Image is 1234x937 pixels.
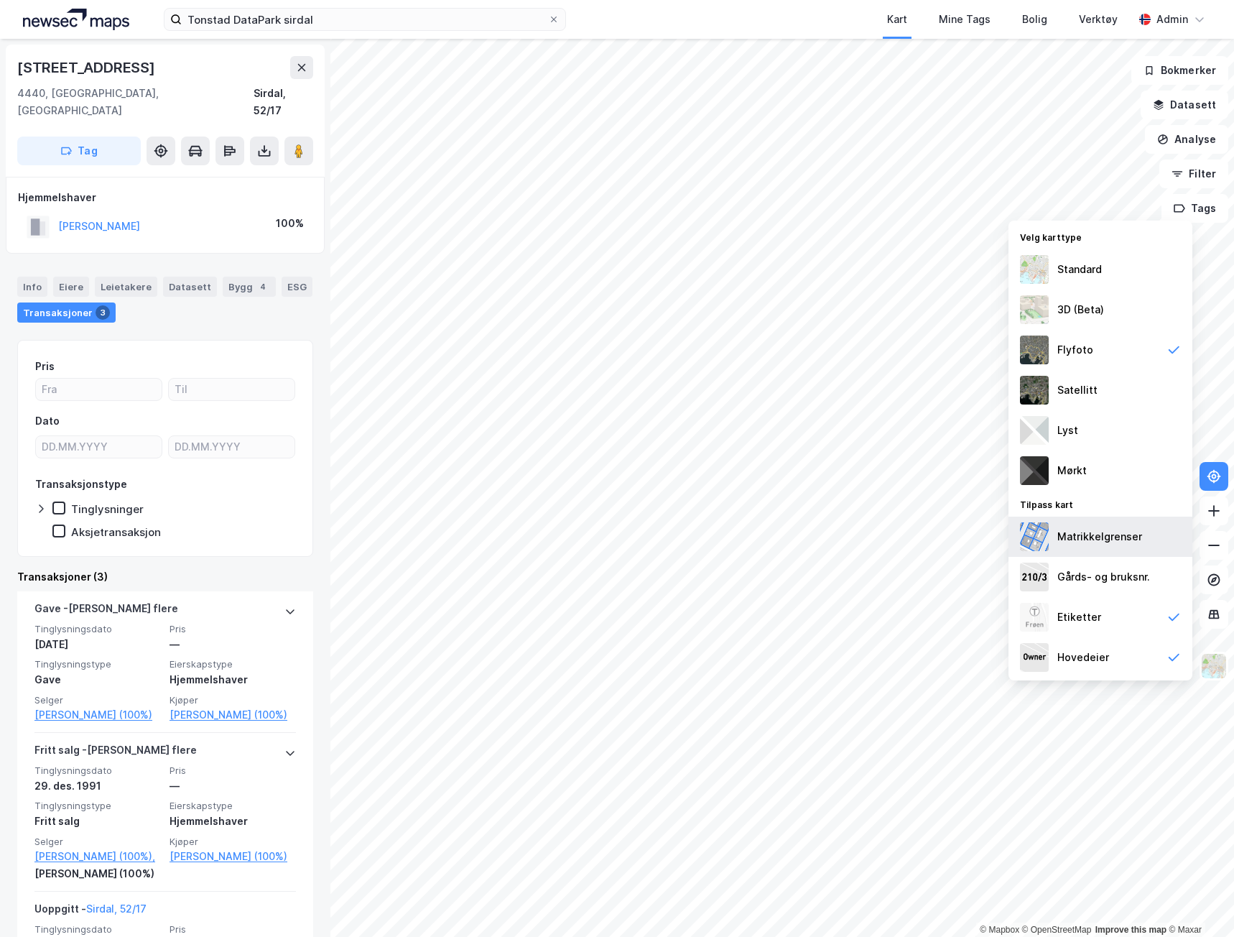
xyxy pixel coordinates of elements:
div: Gave [34,671,161,688]
div: Transaksjoner [17,303,116,323]
div: Datasett [163,277,217,297]
span: Tinglysningsdato [34,923,161,936]
div: Lyst [1057,422,1078,439]
span: Selger [34,694,161,706]
div: Mørkt [1057,462,1087,479]
div: Bolig [1022,11,1047,28]
div: Mine Tags [939,11,991,28]
a: Sirdal, 52/17 [86,903,147,915]
div: Kontrollprogram for chat [1162,868,1234,937]
img: luj3wr1y2y3+OchiMxRmMxRlscgabnMEmZ7DJGWxyBpucwSZnsMkZbHIGm5zBJmewyRlscgabnMEmZ7DJGWxyBpucwSZnsMkZ... [1020,416,1049,445]
div: Kart [887,11,907,28]
div: — [170,777,296,795]
div: Pris [35,358,55,375]
input: Til [169,379,294,400]
img: cadastreBorders.cfe08de4b5ddd52a10de.jpeg [1020,522,1049,551]
div: Leietakere [95,277,157,297]
button: Bokmerker [1131,56,1228,85]
div: [PERSON_NAME] (100%) [34,865,161,882]
span: Tinglysningsdato [34,623,161,635]
div: Bygg [223,277,276,297]
a: OpenStreetMap [1022,925,1092,935]
div: Flyfoto [1057,341,1093,359]
div: Verktøy [1079,11,1118,28]
div: Transaksjoner (3) [17,568,313,586]
span: Pris [170,923,296,936]
div: Admin [1156,11,1188,28]
span: Selger [34,836,161,848]
img: cadastreKeys.547ab17ec502f5a4ef2b.jpeg [1020,563,1049,591]
div: [DATE] [34,636,161,653]
div: Tinglysninger [71,502,144,516]
span: Pris [170,765,296,777]
div: Satellitt [1057,382,1098,399]
div: Fritt salg - [PERSON_NAME] flere [34,742,197,765]
div: Aksjetransaksjon [71,525,161,539]
input: Fra [36,379,162,400]
img: logo.a4113a55bc3d86da70a041830d287a7e.svg [23,9,129,30]
div: Uoppgitt - [34,900,147,923]
span: Kjøper [170,694,296,706]
div: — [170,636,296,653]
span: Eierskapstype [170,658,296,670]
div: Velg karttype [1008,223,1192,249]
span: Tinglysningsdato [34,765,161,777]
input: DD.MM.YYYY [36,436,162,458]
button: Tags [1161,194,1228,223]
div: 4 [256,280,270,294]
img: 9k= [1020,376,1049,405]
img: majorOwner.b5e170eddb5c04bfeeff.jpeg [1020,643,1049,672]
div: Hjemmelshaver [170,671,296,688]
div: Standard [1057,261,1102,278]
img: Z [1020,603,1049,632]
span: Eierskapstype [170,800,296,812]
button: Analyse [1145,125,1228,154]
div: Matrikkelgrenser [1057,528,1142,545]
input: Søk på adresse, matrikkel, gårdeiere, leietakere eller personer [182,9,548,30]
div: Hjemmelshaver [18,189,312,206]
div: 100% [276,215,304,232]
div: ESG [282,277,312,297]
span: Tinglysningstype [34,800,161,812]
img: Z [1020,295,1049,324]
span: Kjøper [170,836,296,848]
div: Info [17,277,47,297]
a: Mapbox [980,925,1019,935]
a: Improve this map [1095,925,1166,935]
button: Filter [1159,160,1228,188]
div: Eiere [53,277,89,297]
div: Sirdal, 52/17 [254,85,313,119]
div: [STREET_ADDRESS] [17,56,158,79]
a: [PERSON_NAME] (100%), [34,848,161,865]
a: [PERSON_NAME] (100%) [170,848,296,865]
div: 29. des. 1991 [34,777,161,795]
a: [PERSON_NAME] (100%) [34,706,161,724]
input: DD.MM.YYYY [169,436,294,458]
img: Z [1200,652,1228,680]
iframe: Chat Widget [1162,868,1234,937]
div: 3 [96,305,110,320]
div: Hovedeier [1057,649,1109,666]
span: Pris [170,623,296,635]
img: Z [1020,336,1049,364]
div: Transaksjonstype [35,476,127,493]
button: Tag [17,137,141,165]
div: Tilpass kart [1008,491,1192,517]
div: Hjemmelshaver [170,813,296,830]
div: Etiketter [1057,609,1101,626]
div: Gårds- og bruksnr. [1057,568,1150,586]
a: [PERSON_NAME] (100%) [170,706,296,724]
img: nCdM7BzjoCAAAAAElFTkSuQmCC [1020,456,1049,485]
span: Tinglysningstype [34,658,161,670]
button: Datasett [1141,91,1228,119]
div: 4440, [GEOGRAPHIC_DATA], [GEOGRAPHIC_DATA] [17,85,254,119]
div: Fritt salg [34,813,161,830]
div: 3D (Beta) [1057,301,1104,318]
div: Gave - [PERSON_NAME] flere [34,600,178,623]
div: Dato [35,412,60,430]
img: Z [1020,255,1049,284]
